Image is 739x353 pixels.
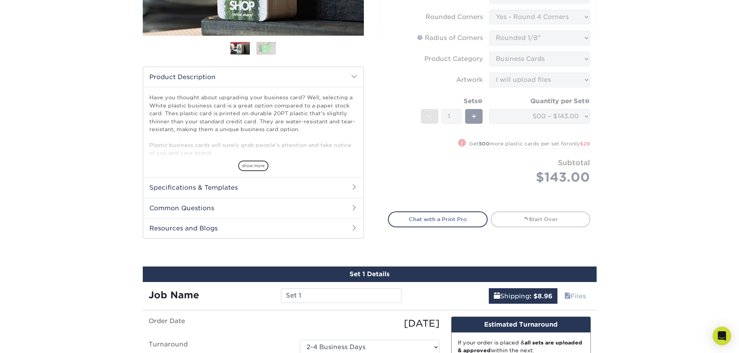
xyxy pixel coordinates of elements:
[143,266,597,282] div: Set 1 Details
[564,292,571,300] span: files
[294,317,445,331] div: [DATE]
[256,42,276,55] img: Plastic Cards 02
[388,211,488,227] a: Chat with a Print Pro
[149,93,357,307] p: Have you thought about upgrading your business card? Well, selecting a White plastic business car...
[713,327,731,345] div: Open Intercom Messenger
[281,288,402,303] input: Enter a job name
[149,289,199,301] strong: Job Name
[143,317,294,331] label: Order Date
[143,177,363,197] h2: Specifications & Templates
[489,288,557,304] a: Shipping: $8.96
[143,67,363,87] h2: Product Description
[494,292,500,300] span: shipping
[143,198,363,218] h2: Common Questions
[230,42,250,56] img: Plastic Cards 01
[530,292,552,300] b: : $8.96
[452,317,590,332] div: Estimated Turnaround
[143,218,363,238] h2: Resources and Blogs
[491,211,590,227] a: Start Over
[238,161,268,171] span: show more
[559,288,591,304] a: Files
